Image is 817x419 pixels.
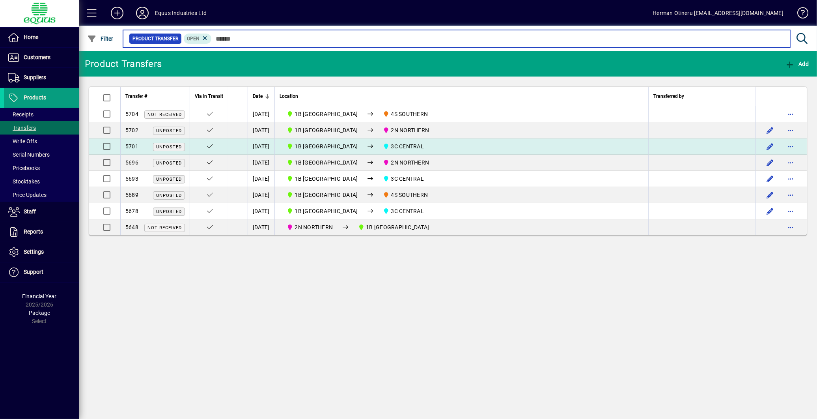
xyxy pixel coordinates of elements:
span: Open [187,36,200,41]
button: Edit [764,124,776,137]
span: 3C CENTRAL [391,176,424,182]
button: Edit [764,172,776,185]
span: 5678 [125,208,138,214]
span: Settings [24,249,44,255]
button: Edit [764,156,776,169]
span: Customers [24,54,50,60]
span: 3C CENTRAL [380,206,427,216]
a: Stocktakes [4,175,79,188]
mat-chip: Completion Status: Open [184,34,212,44]
a: Price Updates [4,188,79,202]
span: 2N NORTHERN [391,159,429,166]
span: 2N NORTHERN [295,224,333,230]
span: Unposted [156,144,182,150]
a: Pricebooks [4,161,79,175]
span: Write Offs [8,138,37,144]
span: 1B BLENHEIM [284,206,361,216]
span: 5689 [125,192,138,198]
span: 1B [GEOGRAPHIC_DATA] [295,127,358,133]
span: 5704 [125,111,138,117]
span: 3C CENTRAL [380,174,427,183]
button: More options [784,140,797,153]
td: [DATE] [248,138,274,155]
a: Home [4,28,79,47]
td: [DATE] [248,187,274,203]
span: Home [24,34,38,40]
button: More options [784,172,797,185]
button: More options [784,221,797,234]
span: 1B BLENHEIM [284,125,361,135]
span: 5701 [125,143,138,150]
div: Herman Otineru [EMAIL_ADDRESS][DOMAIN_NAME] [653,7,783,19]
a: Settings [4,242,79,262]
span: 4S SOUTHERN [380,109,431,119]
span: Unposted [156,193,182,198]
a: Support [4,262,79,282]
span: Transferred by [653,92,684,101]
button: More options [784,189,797,201]
button: More options [784,124,797,137]
span: 1B [GEOGRAPHIC_DATA] [295,208,358,214]
a: Suppliers [4,68,79,88]
span: Add [785,61,809,67]
span: 1B BLENHEIM [284,174,361,183]
a: Customers [4,48,79,67]
span: 3C CENTRAL [391,208,424,214]
span: Unposted [156,161,182,166]
button: More options [784,156,797,169]
span: Filter [87,36,114,42]
span: 2N NORTHERN [284,223,336,232]
span: Location [280,92,298,101]
span: Staff [24,208,36,215]
td: [DATE] [248,122,274,138]
a: Transfers [4,121,79,135]
span: 1B [GEOGRAPHIC_DATA] [295,159,358,166]
div: Date [253,92,270,101]
span: 1B [GEOGRAPHIC_DATA] [295,192,358,198]
span: Transfer # [125,92,147,101]
span: 4S SOUTHERN [391,192,428,198]
div: Transfer # [125,92,185,101]
span: 5693 [125,176,138,182]
span: Product Transfer [132,35,178,43]
span: Reports [24,228,43,235]
span: 3C CENTRAL [380,142,427,151]
span: 1B [GEOGRAPHIC_DATA] [295,111,358,117]
span: Unposted [156,128,182,133]
button: Edit [764,189,776,201]
span: Financial Year [22,293,57,299]
span: Via In Transit [195,92,223,101]
span: 1B BLENHEIM [284,142,361,151]
span: 1B BLENHEIM [284,190,361,200]
span: Not Received [147,112,182,117]
button: More options [784,108,797,120]
div: Equus Industries Ltd [155,7,207,19]
span: 1B BLENHEIM [284,158,361,167]
span: 1B BLENHEIM [284,109,361,119]
span: Unposted [156,177,182,182]
button: Edit [764,205,776,217]
span: 5702 [125,127,138,133]
span: 5696 [125,159,138,166]
div: Location [280,92,644,101]
a: Write Offs [4,135,79,148]
span: Unposted [156,209,182,214]
span: Transfers [8,125,36,131]
span: Support [24,269,43,275]
button: Filter [85,32,116,46]
span: 5648 [125,224,138,230]
td: [DATE] [248,219,274,235]
span: 2N NORTHERN [380,158,432,167]
button: More options [784,205,797,217]
button: Add [783,57,811,71]
button: Edit [764,140,776,153]
td: [DATE] [248,155,274,171]
div: Product Transfers [85,58,162,70]
a: Serial Numbers [4,148,79,161]
span: Date [253,92,263,101]
a: Staff [4,202,79,222]
span: 2N NORTHERN [380,125,432,135]
span: 3C CENTRAL [391,143,424,150]
span: 1B BLENHEIM [355,223,433,232]
span: Stocktakes [8,178,40,185]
